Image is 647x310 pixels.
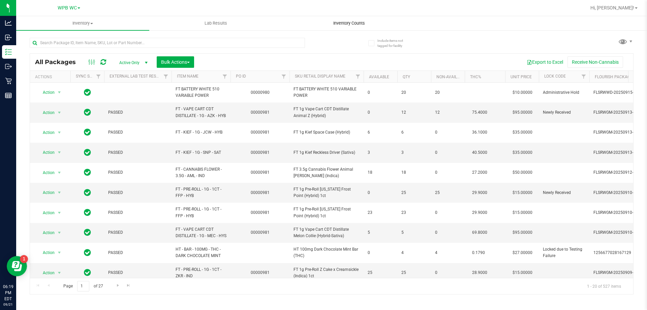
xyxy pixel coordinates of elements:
[278,71,289,82] a: Filter
[37,208,55,218] span: Action
[55,88,64,97] span: select
[368,270,393,276] span: 25
[77,281,89,291] input: 1
[108,190,167,196] span: PASSED
[84,88,91,97] span: In Sync
[368,169,393,176] span: 18
[84,128,91,137] span: In Sync
[368,209,393,216] span: 23
[595,75,637,79] a: Flourish Package ID
[3,302,13,307] p: 09/21
[84,228,91,237] span: In Sync
[76,74,102,79] a: Sync Status
[176,226,226,239] span: FT - VAPE CART CDT DISTILLATE - 1G - MEC - HYS
[176,246,226,259] span: HT - BAR - 100MG - THC - DARK CHOCOLATE MINT
[544,74,566,79] a: Lock Code
[251,130,270,135] a: 00000981
[522,56,567,68] button: Export to Excel
[368,149,393,156] span: 3
[108,169,167,176] span: PASSED
[509,228,536,237] span: $95.00000
[5,34,12,41] inline-svg: Inbound
[37,268,55,278] span: Action
[20,255,28,263] iframe: Resource center unread badge
[543,246,585,259] span: Locked due to Testing Failure
[5,63,12,70] inline-svg: Outbound
[55,188,64,197] span: select
[469,268,491,278] span: 28.9000
[509,208,536,218] span: $15.00000
[401,169,427,176] span: 18
[37,248,55,257] span: Action
[195,20,236,26] span: Lab Results
[369,75,389,79] a: Available
[509,248,536,258] span: $27.00000
[110,74,162,79] a: External Lab Test Result
[543,109,585,116] span: Newly Received
[282,16,415,30] a: Inventory Counts
[124,281,133,290] a: Go to the last page
[436,75,466,79] a: Non-Available
[578,71,589,82] a: Filter
[295,74,345,79] a: Sku Retail Display Name
[176,129,226,136] span: FT - KIEF - 1G - JCW - HYB
[294,226,360,239] span: FT 1g Vape Cart CDT Distillate Melon Collie (Hybrid-Sativa)
[590,5,634,10] span: Hi, [PERSON_NAME]!
[160,71,172,82] a: Filter
[55,268,64,278] span: select
[176,166,226,179] span: FT - CANNABIS FLOWER - 3.5G - AML - IND
[93,71,104,82] a: Filter
[55,148,64,157] span: select
[469,108,491,117] span: 75.4000
[567,56,623,68] button: Receive Non-Cannabis
[324,20,374,26] span: Inventory Counts
[352,71,364,82] a: Filter
[435,109,461,116] span: 12
[294,166,360,179] span: FT 3.5g Cannabis Flower Animal [PERSON_NAME] (Indica)
[509,168,536,177] span: $50.00000
[469,168,491,177] span: 27.2000
[176,186,226,199] span: FT - PRE-ROLL - 1G - 1CT - FFP - HYB
[403,75,410,79] a: Qty
[543,89,585,96] span: Administrative Hold
[435,229,461,236] span: 0
[509,188,536,198] span: $15.00000
[401,229,427,236] span: 5
[5,49,12,55] inline-svg: Inventory
[294,129,360,136] span: FT 1g Kief Space Case (Hybrid)
[55,208,64,218] span: select
[401,209,427,216] span: 23
[3,284,13,302] p: 06:19 PM EDT
[469,248,488,258] span: 0.1790
[435,129,461,136] span: 0
[294,266,360,279] span: FT 1g Pre-Roll Z Cake x Creamsickle (Indica) 1ct
[108,209,167,216] span: PASSED
[469,148,491,158] span: 40.5000
[7,256,27,276] iframe: Resource center
[236,74,246,79] a: PO ID
[219,71,230,82] a: Filter
[55,228,64,237] span: select
[294,206,360,219] span: FT 1g Pre-Roll [US_STATE] Frost Point (Hybrid) 1ct
[113,281,123,290] a: Go to the next page
[37,188,55,197] span: Action
[368,129,393,136] span: 6
[368,190,393,196] span: 0
[35,58,83,66] span: All Packages
[509,268,536,278] span: $15.00000
[368,109,393,116] span: 0
[435,209,461,216] span: 0
[509,128,536,137] span: $35.00000
[84,248,91,257] span: In Sync
[294,149,360,156] span: FT 1g Kief Reckless Driver (Sativa)
[469,228,491,237] span: 69.8000
[401,250,427,256] span: 4
[177,74,198,79] a: Item Name
[251,110,270,115] a: 00000981
[251,150,270,155] a: 00000981
[84,188,91,197] span: In Sync
[37,228,55,237] span: Action
[294,186,360,199] span: FT 1g Pre-Roll [US_STATE] Frost Point (Hybrid) 1ct
[509,108,536,117] span: $95.00000
[35,75,68,79] div: Actions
